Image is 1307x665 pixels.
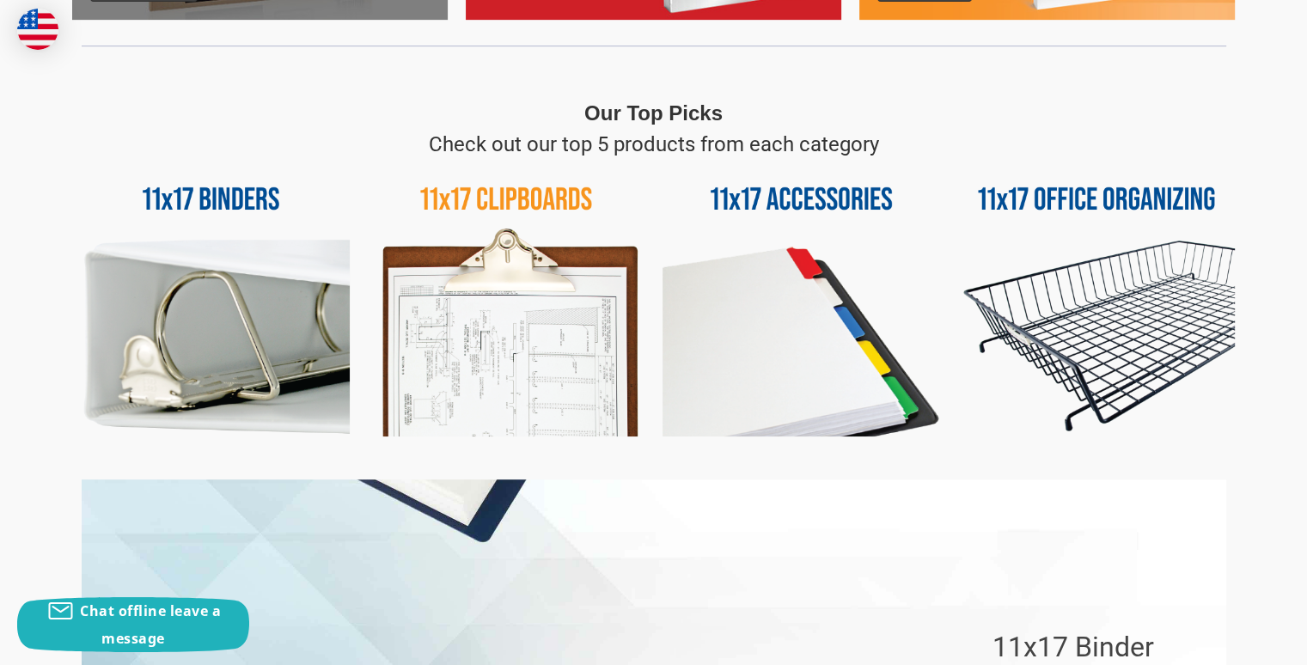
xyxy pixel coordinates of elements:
[958,160,1236,437] img: 11x17 Office Organizing
[429,129,879,160] p: Check out our top 5 products from each category
[80,601,221,648] span: Chat offline leave a message
[663,160,940,437] img: 11x17 Accessories
[17,597,249,652] button: Chat offline leave a message
[17,9,58,50] img: duty and tax information for United States
[584,98,723,129] p: Our Top Picks
[368,160,645,437] img: 11x17 Clipboards
[72,160,350,437] img: 11x17 Binders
